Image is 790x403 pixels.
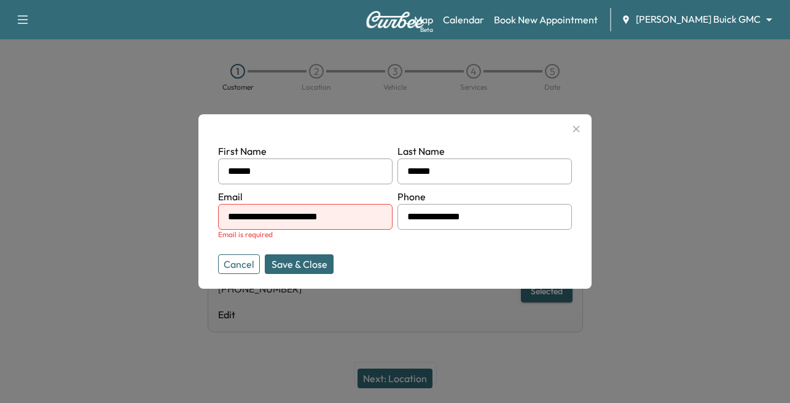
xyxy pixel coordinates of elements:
button: Cancel [218,254,260,274]
img: Curbee Logo [366,11,424,28]
button: Save & Close [265,254,334,274]
a: MapBeta [414,12,433,27]
a: Book New Appointment [494,12,598,27]
label: Last Name [397,145,445,157]
label: Email [218,190,243,203]
label: First Name [218,145,267,157]
div: Beta [420,25,433,34]
a: Calendar [443,12,484,27]
span: [PERSON_NAME] Buick GMC [636,12,761,26]
label: Phone [397,190,426,203]
div: Email is required [218,230,393,240]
